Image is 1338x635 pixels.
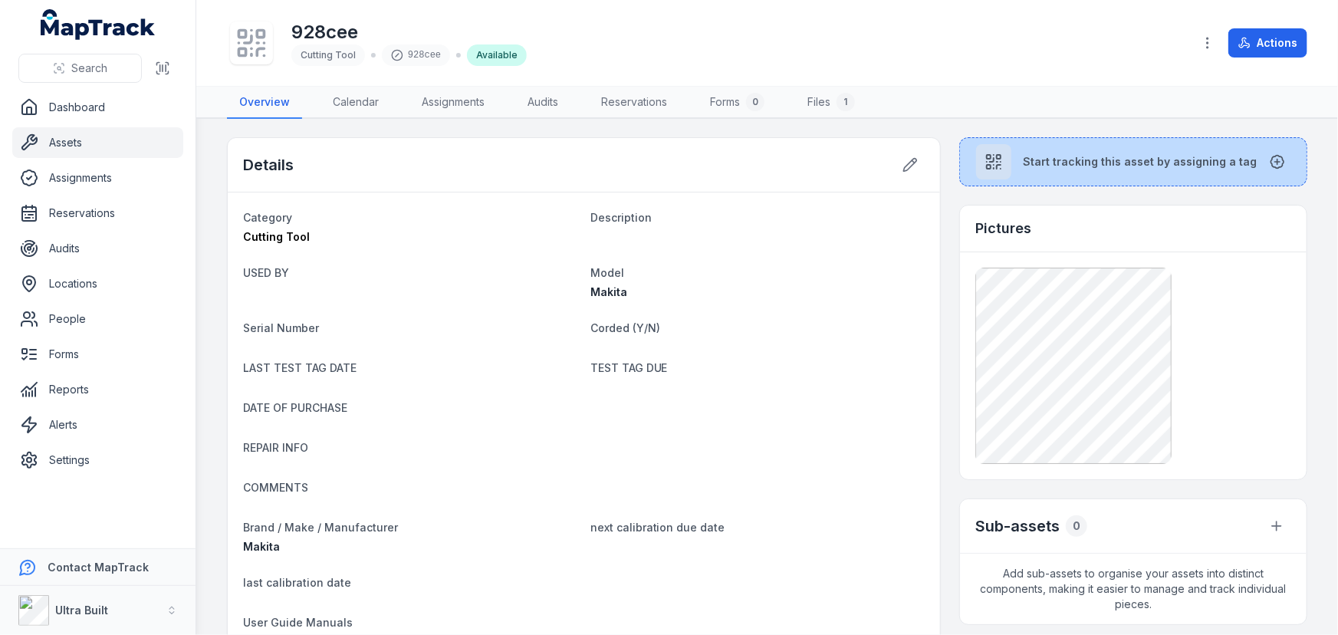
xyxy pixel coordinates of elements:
[243,230,310,243] span: Cutting Tool
[467,44,527,66] div: Available
[590,521,725,534] span: next calibration due date
[590,361,668,374] span: TEST TAG DUE
[291,20,527,44] h1: 928cee
[12,163,183,193] a: Assignments
[55,604,108,617] strong: Ultra Built
[243,321,319,334] span: Serial Number
[590,266,624,279] span: Model
[837,93,855,111] div: 1
[975,515,1060,537] h2: Sub-assets
[243,361,357,374] span: LAST TEST TAG DATE
[382,44,450,66] div: 928cee
[48,561,149,574] strong: Contact MapTrack
[321,87,391,119] a: Calendar
[589,87,679,119] a: Reservations
[515,87,570,119] a: Audits
[746,93,764,111] div: 0
[12,445,183,475] a: Settings
[590,285,627,298] span: Makita
[1228,28,1307,58] button: Actions
[243,521,398,534] span: Brand / Make / Manufacturer
[243,401,347,414] span: DATE OF PURCHASE
[960,554,1307,624] span: Add sub-assets to organise your assets into distinct components, making it easier to manage and t...
[12,198,183,229] a: Reservations
[12,374,183,405] a: Reports
[243,211,292,224] span: Category
[243,441,308,454] span: REPAIR INFO
[243,616,353,629] span: User Guide Manuals
[301,49,356,61] span: Cutting Tool
[12,127,183,158] a: Assets
[975,218,1031,239] h3: Pictures
[12,410,183,440] a: Alerts
[12,233,183,264] a: Audits
[1024,154,1257,169] span: Start tracking this asset by assigning a tag
[409,87,497,119] a: Assignments
[12,304,183,334] a: People
[12,339,183,370] a: Forms
[243,540,280,553] span: Makita
[243,266,289,279] span: USED BY
[590,321,660,334] span: Corded (Y/N)
[243,481,308,494] span: COMMENTS
[243,576,351,589] span: last calibration date
[698,87,777,119] a: Forms0
[1066,515,1087,537] div: 0
[12,268,183,299] a: Locations
[12,92,183,123] a: Dashboard
[71,61,107,76] span: Search
[959,137,1307,186] button: Start tracking this asset by assigning a tag
[227,87,302,119] a: Overview
[590,211,652,224] span: Description
[18,54,142,83] button: Search
[795,87,867,119] a: Files1
[41,9,156,40] a: MapTrack
[243,154,294,176] h2: Details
